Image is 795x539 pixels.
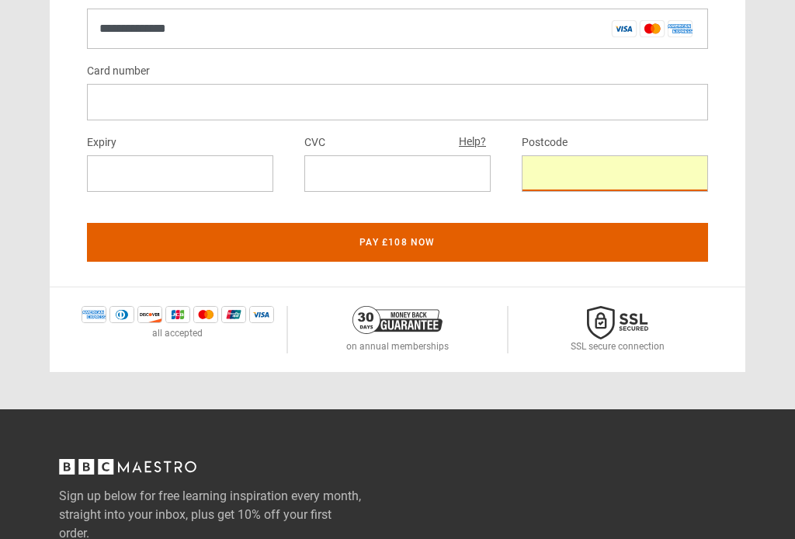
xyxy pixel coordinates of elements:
[249,306,274,323] img: visa
[165,306,190,323] img: jcb
[82,306,106,323] img: amex
[87,62,150,81] label: Card number
[304,134,325,152] label: CVC
[534,166,696,181] iframe: Secure postal code input frame
[99,166,261,181] iframe: Secure expiration date input frame
[221,306,246,323] img: unionpay
[59,464,196,479] a: BBC Maestro, back to top
[454,132,491,152] button: Help?
[87,134,116,152] label: Expiry
[346,339,449,353] p: on annual memberships
[99,95,696,110] iframe: Secure card number input frame
[137,306,162,323] img: discover
[87,223,708,262] button: Pay £108 now
[352,306,443,334] img: 30-day-money-back-guarantee-c866a5dd536ff72a469b.png
[193,306,218,323] img: mastercard
[152,326,203,340] p: all accepted
[522,134,568,152] label: Postcode
[317,166,478,181] iframe: Secure CVC input frame
[109,306,134,323] img: diners
[59,459,196,475] svg: BBC Maestro, back to top
[571,339,665,353] p: SSL secure connection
